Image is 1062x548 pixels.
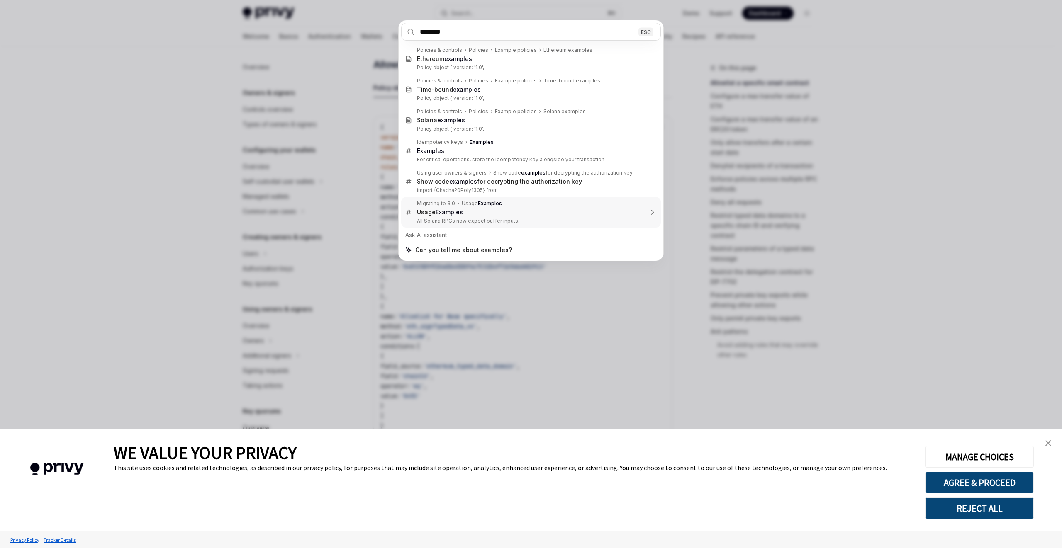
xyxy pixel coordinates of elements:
div: Show code for decrypting the authorization key [493,170,633,176]
span: Can you tell me about examples? [415,246,512,254]
b: examples [437,116,465,124]
div: Solana [417,116,465,124]
a: Privacy Policy [8,533,41,547]
div: Time-bound examples [543,78,600,84]
button: MANAGE CHOICES [925,446,1034,468]
b: examples [521,170,546,176]
p: Policy object { version: '1.0', [417,95,643,102]
div: Example policies [495,47,537,53]
b: examples [453,86,481,93]
p: Policy object { version: '1.0', [417,126,643,132]
div: Show code for decrypting the authorization key [417,178,582,185]
p: Policy object { version: '1.0', [417,64,643,71]
b: Examples [470,139,494,145]
button: REJECT ALL [925,497,1034,519]
a: Tracker Details [41,533,78,547]
div: Migrating to 3.0 [417,200,455,207]
b: Examples [478,200,502,206]
div: Usage [462,200,502,207]
p: For critical operations, store the idempotency key alongside your transaction [417,156,643,163]
div: Idempotency keys [417,139,463,145]
div: Policies [469,108,488,115]
div: Solana examples [543,108,586,115]
div: Policies [469,47,488,53]
div: Policies & controls [417,78,462,84]
span: WE VALUE YOUR PRIVACY [114,442,297,463]
div: Time-bound [417,86,481,93]
div: Ethereum [417,55,472,63]
a: close banner [1040,435,1057,451]
p: All Solana RPCs now expect buffer inputs. [417,218,643,224]
div: ESC [638,27,653,36]
b: examples [449,178,477,185]
b: Examples [417,147,444,154]
img: close banner [1045,440,1051,446]
b: Examples [436,209,463,216]
div: Example policies [495,108,537,115]
div: Policies [469,78,488,84]
p: import {Chacha20Poly1305} from [417,187,643,194]
div: This site uses cookies and related technologies, as described in our privacy policy, for purposes... [114,463,913,472]
div: Using user owners & signers [417,170,487,176]
div: Example policies [495,78,537,84]
div: Ask AI assistant [401,228,661,242]
div: Policies & controls [417,108,462,115]
button: AGREE & PROCEED [925,472,1034,493]
img: company logo [12,451,101,487]
b: examples [444,55,472,62]
div: Usage [417,209,463,216]
div: Policies & controls [417,47,462,53]
div: Ethereum examples [543,47,592,53]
